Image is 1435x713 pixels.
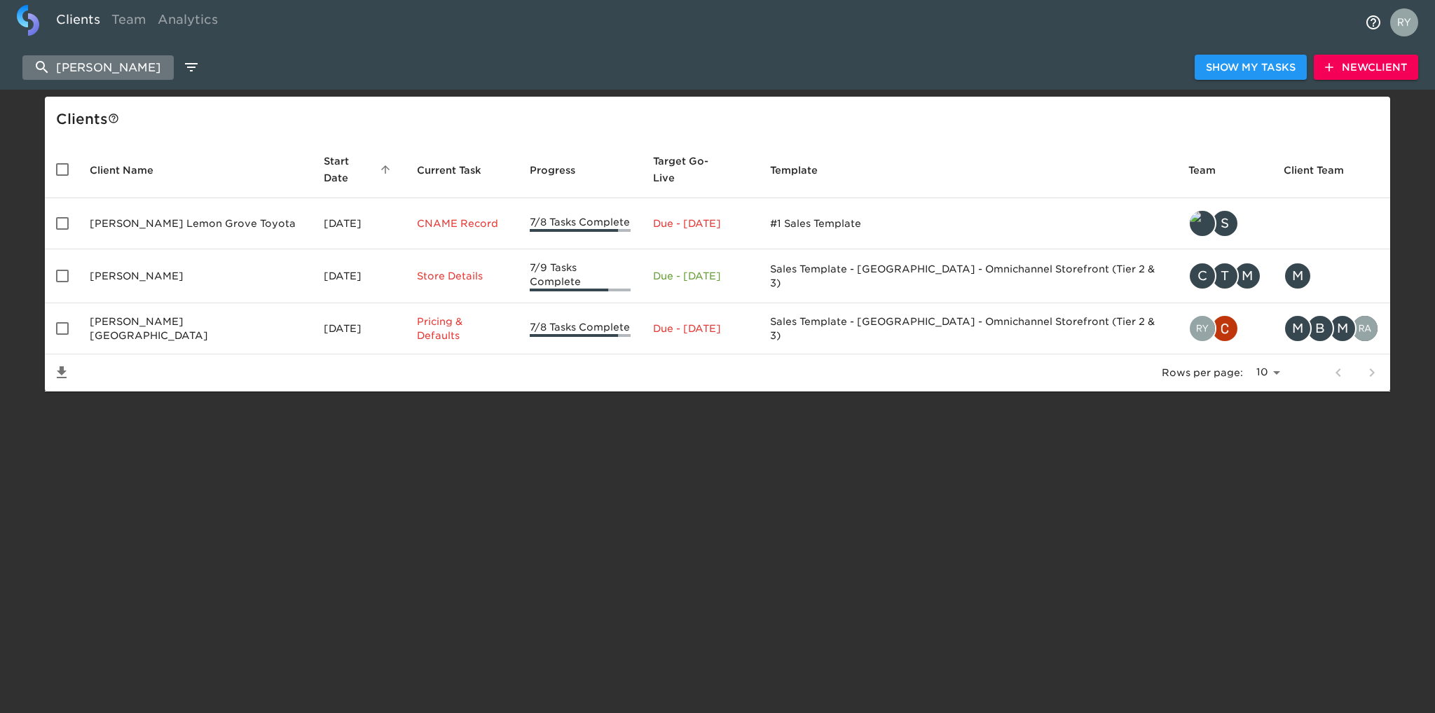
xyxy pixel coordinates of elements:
div: ryan.dale@roadster.com, christopher.mccarthy@roadster.com [1188,314,1261,342]
div: M [1233,262,1261,290]
div: S [1211,209,1239,237]
button: notifications [1357,6,1390,39]
span: Target Go-Live [653,153,748,186]
td: [PERSON_NAME][GEOGRAPHIC_DATA] [78,303,313,354]
span: Calculated based on the start date and the duration of all Tasks contained in this Hub. [653,153,729,186]
a: Analytics [152,5,224,39]
td: [DATE] [313,198,406,249]
td: #1 Sales Template [759,198,1177,249]
div: M [1284,262,1312,290]
input: search [22,55,174,80]
div: T [1211,262,1239,290]
img: logo [17,5,39,36]
span: Team [1188,162,1234,179]
span: Start Date [324,153,394,186]
p: Pricing & Defaults [417,314,508,342]
td: [DATE] [313,249,406,303]
p: CNAME Record [417,216,508,230]
button: Show My Tasks [1195,55,1307,81]
button: Save List [45,356,78,389]
p: Rows per page: [1162,366,1243,380]
div: tyler@roadster.com, savannah@roadster.com [1188,209,1261,237]
div: mleman@samleman.com, brushton@samleman.com, mleman@lemanauto.com, rahul.joshi@cdk.com [1284,314,1379,342]
div: courtney.branch@roadster.com, teddy.turner@roadster.com, mike.crothers@roadster.com [1188,262,1261,290]
span: This is the next Task in this Hub that should be completed [417,162,481,179]
span: Progress [530,162,593,179]
td: Sales Template - [GEOGRAPHIC_DATA] - Omnichannel Storefront (Tier 2 & 3) [759,249,1177,303]
td: [DATE] [313,303,406,354]
span: Show My Tasks [1206,59,1296,76]
div: mleman@lemanauto.com [1284,262,1379,290]
span: Client Name [90,162,172,179]
img: christopher.mccarthy@roadster.com [1212,316,1237,341]
svg: This is a list of all of your clients and clients shared with you [108,113,119,124]
td: 7/8 Tasks Complete [519,198,642,249]
div: M [1328,314,1357,342]
button: edit [179,55,203,79]
img: rahul.joshi@cdk.com [1352,316,1378,341]
p: Due - [DATE] [653,321,748,335]
div: C [1188,262,1216,290]
p: Due - [DATE] [653,216,748,230]
td: [PERSON_NAME] [78,249,313,303]
img: tyler@roadster.com [1190,211,1215,236]
span: Template [770,162,836,179]
td: 7/9 Tasks Complete [519,249,642,303]
td: [PERSON_NAME] Lemon Grove Toyota [78,198,313,249]
td: 7/8 Tasks Complete [519,303,642,354]
a: Team [106,5,152,39]
span: New Client [1325,59,1407,76]
img: Profile [1390,8,1418,36]
p: Store Details [417,269,508,283]
span: Client Team [1284,162,1362,179]
a: Clients [50,5,106,39]
select: rows per page [1249,362,1285,383]
div: Client s [56,108,1385,130]
img: ryan.dale@roadster.com [1190,316,1215,341]
button: NewClient [1314,55,1418,81]
p: Due - [DATE] [653,269,748,283]
table: enhanced table [45,141,1390,392]
span: Current Task [417,162,500,179]
div: B [1306,314,1334,342]
td: Sales Template - [GEOGRAPHIC_DATA] - Omnichannel Storefront (Tier 2 & 3) [759,303,1177,354]
div: M [1284,314,1312,342]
